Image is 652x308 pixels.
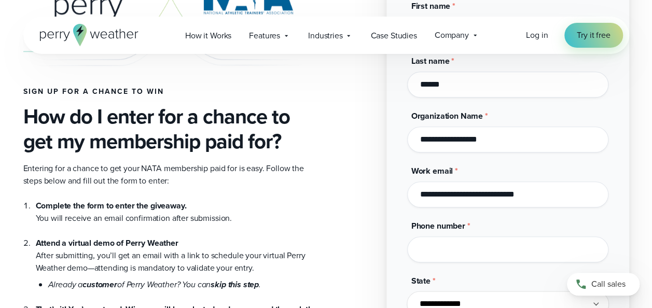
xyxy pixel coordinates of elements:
a: Case Studies [362,25,425,46]
span: Phone number [411,220,465,232]
a: Call sales [567,273,640,296]
strong: Attend a virtual demo of Perry Weather [36,237,178,249]
span: Industries [308,30,343,42]
span: Organization Name [411,110,483,122]
li: You will receive an email confirmation after submission. [36,200,318,225]
p: Entering for a chance to get your NATA membership paid for is easy. Follow the steps below and fi... [23,162,318,187]
span: Work email [411,165,453,177]
span: Log in [526,29,548,41]
strong: customer [82,278,117,290]
h3: How do I enter for a chance to get my membership paid for? [23,104,318,154]
a: How it Works [176,25,240,46]
span: How it Works [185,30,231,42]
strong: skip this step [211,278,259,290]
h4: Sign up for a chance to win [23,88,318,96]
span: Features [249,30,280,42]
span: Company [435,29,469,41]
a: Log in [526,29,548,41]
span: Last name [411,55,450,67]
span: Case Studies [370,30,417,42]
strong: Complete the form to enter the giveaway. [36,200,187,212]
span: Call sales [591,278,626,290]
em: Already a of Perry Weather? You can . [48,278,261,290]
li: After submitting, you’ll get an email with a link to schedule your virtual Perry Weather demo—att... [36,225,318,291]
a: Try it free [564,23,622,48]
span: State [411,275,431,287]
span: Try it free [577,29,610,41]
